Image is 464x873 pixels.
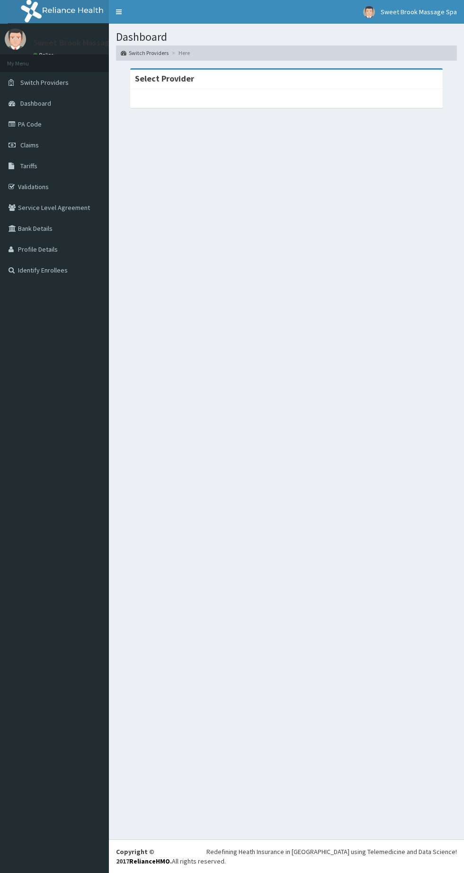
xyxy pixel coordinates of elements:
[170,49,190,57] li: Here
[33,52,56,58] a: Online
[5,28,26,50] img: User Image
[135,73,194,84] strong: Select Provider
[20,162,37,170] span: Tariffs
[116,31,457,43] h1: Dashboard
[121,49,169,57] a: Switch Providers
[20,78,69,87] span: Switch Providers
[116,847,172,865] strong: Copyright © 2017 .
[109,839,464,873] footer: All rights reserved.
[20,141,39,149] span: Claims
[33,38,130,47] p: Sweet Brook Massage Spa
[206,847,457,856] div: Redefining Heath Insurance in [GEOGRAPHIC_DATA] using Telemedicine and Data Science!
[381,8,457,16] span: Sweet Brook Massage Spa
[129,857,170,865] a: RelianceHMO
[20,99,51,108] span: Dashboard
[363,6,375,18] img: User Image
